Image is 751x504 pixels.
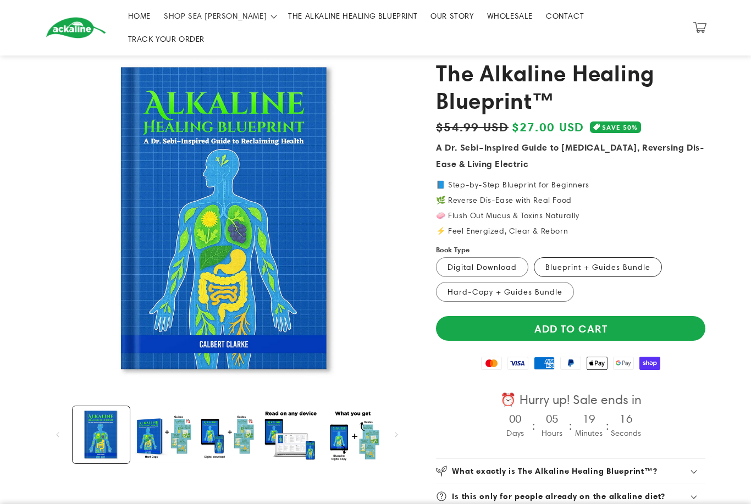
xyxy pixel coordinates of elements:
[620,413,632,425] h4: 16
[436,181,705,235] p: 📘 Step-by-Step Blueprint for Beginners 🌿 Reverse Dis-Ease with Real Food 🧼 Flush Out Mucus & Toxi...
[534,257,662,277] label: Blueprint + Guides Bundle
[46,17,106,38] img: Ackaline
[509,413,521,425] h4: 00
[128,11,151,21] span: HOME
[436,282,574,302] label: Hard-Copy + Guides Bundle
[73,406,130,463] button: Load image 1 in gallery view
[46,423,70,447] button: Slide left
[157,4,281,27] summary: SHOP SEA [PERSON_NAME]
[542,425,562,441] div: Hours
[532,415,536,439] div: :
[436,257,528,277] label: Digital Download
[164,11,267,21] span: SHOP SEA [PERSON_NAME]
[198,406,256,463] button: Load image 3 in gallery view
[452,466,657,477] h2: What exactly is The Alkaline Healing Blueprint™?
[487,11,533,21] span: WHOLESALE
[436,142,704,169] strong: A Dr. Sebi–Inspired Guide to [MEDICAL_DATA], Reversing Dis-Ease & Living Electric
[546,413,558,425] h4: 05
[452,491,665,502] h2: Is this only for people already on the alkaline diet?
[436,459,705,484] summary: What exactly is The Alkaline Healing Blueprint™?
[436,118,509,136] s: $54.99 USD
[583,413,595,425] h4: 19
[281,4,424,27] a: THE ALKALINE HEALING BLUEPRINT
[122,4,157,27] a: HOME
[436,245,470,256] label: Book Type
[324,406,382,463] button: Load image 5 in gallery view
[606,415,610,439] div: :
[424,4,480,27] a: OUR STORY
[122,27,212,51] a: TRACK YOUR ORDER
[261,406,318,463] button: Load image 4 in gallery view
[436,316,705,341] button: Add to cart
[512,118,584,136] span: $27.00 USD
[610,425,641,441] div: Seconds
[539,4,590,27] a: CONTACT
[128,34,205,44] span: TRACK YOUR ORDER
[473,392,669,408] div: ⏰ Hurry up! Sale ends in
[436,59,705,115] h1: The Alkaline Healing Blueprint™
[481,4,539,27] a: WHOLESALE
[384,423,408,447] button: Slide right
[288,11,417,21] span: THE ALKALINE HEALING BLUEPRINT
[569,415,573,439] div: :
[575,425,603,441] div: Minutes
[506,425,524,441] div: Days
[430,11,473,21] span: OUR STORY
[546,11,584,21] span: CONTACT
[46,38,408,466] media-gallery: Gallery Viewer
[602,121,638,133] span: SAVE 50%
[135,406,192,463] button: Load image 2 in gallery view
